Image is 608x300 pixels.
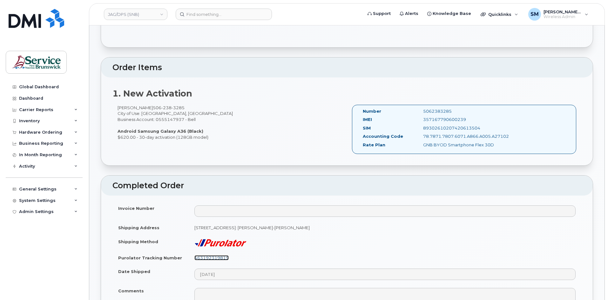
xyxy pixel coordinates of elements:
[112,88,192,99] strong: 1. New Activation
[363,108,381,114] label: Number
[363,7,395,20] a: Support
[544,9,582,14] span: [PERSON_NAME] (SNB)
[373,10,391,17] span: Support
[418,125,503,131] div: 89302610207420613504
[433,10,471,17] span: Knowledge Base
[488,12,511,17] span: Quicklinks
[118,239,158,245] label: Shipping Method
[104,9,167,20] a: JAG/DPS (SNB)
[118,269,150,275] label: Date Shipped
[363,133,403,139] label: Accounting Code
[418,142,503,148] div: GNB BYOD Smartphone Flex 30D
[524,8,593,21] div: Slattery, Matthew (SNB)
[172,105,185,110] span: 3285
[194,239,247,247] img: purolator-9dc0d6913a5419968391dc55414bb4d415dd17fc9089aa56d78149fa0af40473.png
[476,8,523,21] div: Quicklinks
[112,63,581,72] h2: Order Items
[418,108,503,114] div: 5062383285
[118,129,203,134] strong: Android Samsung Galaxy A36 (Black)
[363,125,371,131] label: SIM
[176,9,272,20] input: Find something...
[112,181,581,190] h2: Completed Order
[395,7,423,20] a: Alerts
[118,255,182,261] label: Purolator Tracking Number
[544,14,582,19] span: Wireless Admin
[118,225,159,231] label: Shipping Address
[418,133,503,139] div: 78.7871.7807.6071.A866.A005.A27102
[423,7,476,20] a: Knowledge Base
[194,255,229,260] a: 463192319819
[418,117,503,123] div: 357167790600239
[118,205,154,211] label: Invoice Number
[118,288,144,294] label: Comments
[112,105,347,140] div: [PERSON_NAME] City of Use: [GEOGRAPHIC_DATA], [GEOGRAPHIC_DATA] Business Account: 0555147937 - Be...
[363,117,372,123] label: IMEI
[405,10,418,17] span: Alerts
[153,105,185,110] span: 506
[161,105,172,110] span: 238
[189,221,581,235] td: [STREET_ADDRESS]: [PERSON_NAME]-[PERSON_NAME]
[363,142,385,148] label: Rate Plan
[530,10,539,18] span: SM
